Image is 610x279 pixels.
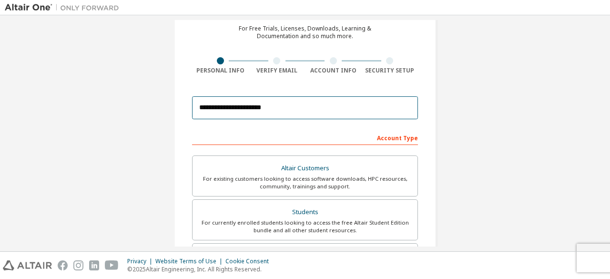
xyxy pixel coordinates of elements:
[155,258,225,265] div: Website Terms of Use
[192,67,249,74] div: Personal Info
[89,260,99,270] img: linkedin.svg
[192,130,418,145] div: Account Type
[105,260,119,270] img: youtube.svg
[239,25,371,40] div: For Free Trials, Licenses, Downloads, Learning & Documentation and so much more.
[198,162,412,175] div: Altair Customers
[3,260,52,270] img: altair_logo.svg
[73,260,83,270] img: instagram.svg
[58,260,68,270] img: facebook.svg
[198,175,412,190] div: For existing customers looking to access software downloads, HPC resources, community, trainings ...
[305,67,362,74] div: Account Info
[362,67,418,74] div: Security Setup
[225,258,274,265] div: Cookie Consent
[127,258,155,265] div: Privacy
[198,219,412,234] div: For currently enrolled students looking to access the free Altair Student Edition bundle and all ...
[5,3,124,12] img: Altair One
[198,206,412,219] div: Students
[127,265,274,273] p: © 2025 Altair Engineering, Inc. All Rights Reserved.
[249,67,305,74] div: Verify Email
